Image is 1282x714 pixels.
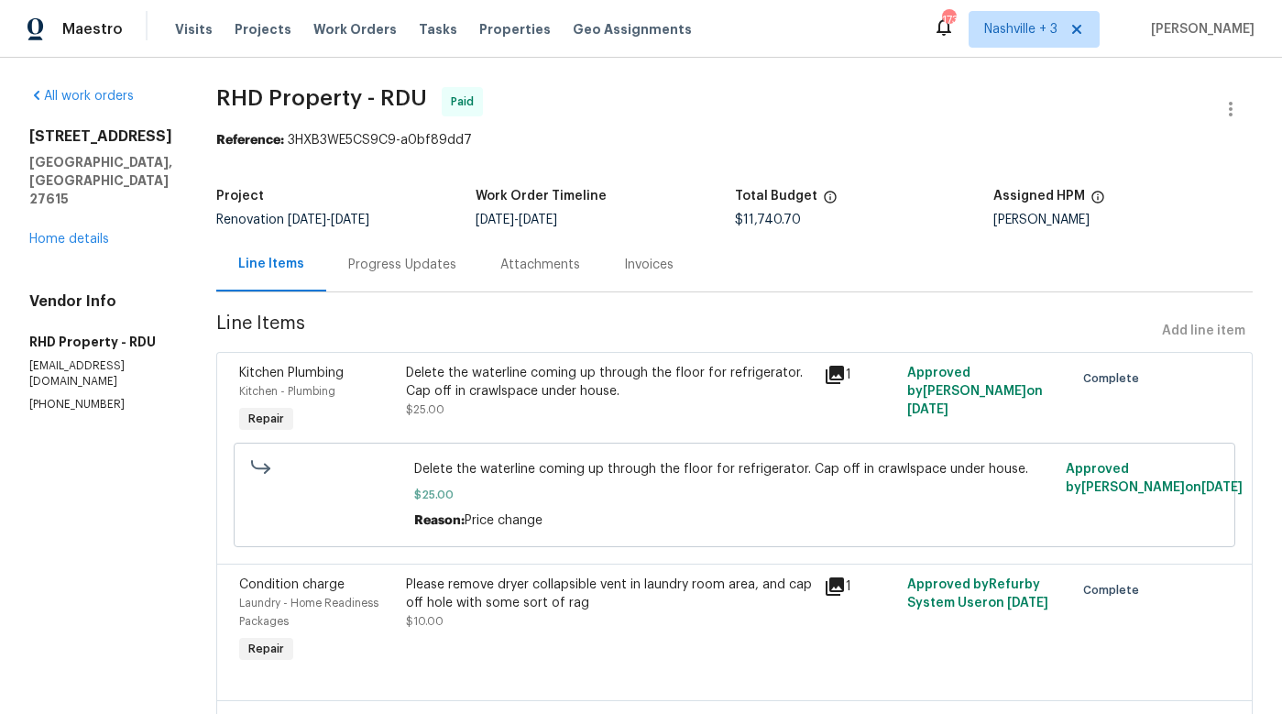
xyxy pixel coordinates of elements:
[1090,190,1105,214] span: The hpm assigned to this work order.
[288,214,326,226] span: [DATE]
[241,410,291,428] span: Repair
[348,256,456,274] div: Progress Updates
[823,190,838,214] span: The total cost of line items that have been proposed by Opendoor. This sum includes line items th...
[29,333,172,351] h5: RHD Property - RDU
[175,20,213,38] span: Visits
[414,514,465,527] span: Reason:
[29,397,172,412] p: [PHONE_NUMBER]
[29,292,172,311] h4: Vendor Info
[406,616,444,627] span: $10.00
[29,90,134,103] a: All work orders
[735,190,817,203] h5: Total Budget
[824,576,896,598] div: 1
[216,87,427,109] span: RHD Property - RDU
[239,367,344,379] span: Kitchen Plumbing
[942,11,955,29] div: 173
[288,214,369,226] span: -
[62,20,123,38] span: Maestro
[1201,481,1243,494] span: [DATE]
[419,23,457,36] span: Tasks
[993,190,1085,203] h5: Assigned HPM
[984,20,1057,38] span: Nashville + 3
[573,20,692,38] span: Geo Assignments
[519,214,557,226] span: [DATE]
[1144,20,1255,38] span: [PERSON_NAME]
[624,256,674,274] div: Invoices
[476,214,557,226] span: -
[406,576,812,612] div: Please remove dryer collapsible vent in laundry room area, and cap off hole with some sort of rag
[29,153,172,208] h5: [GEOGRAPHIC_DATA], [GEOGRAPHIC_DATA] 27615
[993,214,1253,226] div: [PERSON_NAME]
[465,514,542,527] span: Price change
[406,404,444,415] span: $25.00
[239,386,335,397] span: Kitchen - Plumbing
[414,486,1055,504] span: $25.00
[907,403,948,416] span: [DATE]
[907,578,1048,610] span: Approved by Refurby System User on
[238,255,304,273] div: Line Items
[1066,463,1243,494] span: Approved by [PERSON_NAME] on
[1007,597,1048,610] span: [DATE]
[824,364,896,386] div: 1
[235,20,291,38] span: Projects
[406,364,812,401] div: Delete the waterline coming up through the floor for refrigerator. Cap off in crawlspace under ho...
[451,93,481,111] span: Paid
[500,256,580,274] div: Attachments
[414,460,1055,478] span: Delete the waterline coming up through the floor for refrigerator. Cap off in crawlspace under ho...
[216,134,284,147] b: Reference:
[216,131,1253,149] div: 3HXB3WE5CS9C9-a0bf89dd7
[29,127,172,146] h2: [STREET_ADDRESS]
[239,598,378,627] span: Laundry - Home Readiness Packages
[479,20,551,38] span: Properties
[1083,581,1146,599] span: Complete
[216,190,264,203] h5: Project
[476,214,514,226] span: [DATE]
[29,233,109,246] a: Home details
[241,640,291,658] span: Repair
[29,358,172,390] p: [EMAIL_ADDRESS][DOMAIN_NAME]
[239,578,345,591] span: Condition charge
[216,314,1155,348] span: Line Items
[331,214,369,226] span: [DATE]
[1083,369,1146,388] span: Complete
[735,214,801,226] span: $11,740.70
[907,367,1043,416] span: Approved by [PERSON_NAME] on
[216,214,369,226] span: Renovation
[313,20,397,38] span: Work Orders
[476,190,607,203] h5: Work Order Timeline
